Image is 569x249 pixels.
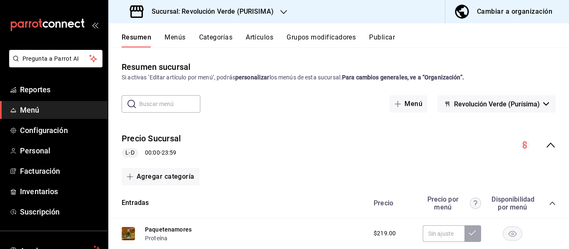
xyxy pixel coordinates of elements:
[287,33,356,47] button: Grupos modificadores
[20,145,101,156] span: Personal
[199,33,233,47] button: Categorías
[246,33,273,47] button: Artículos
[122,227,135,240] img: Preview
[20,206,101,217] span: Suscripción
[20,84,101,95] span: Reportes
[437,95,556,113] button: Revolución Verde (Purísima)
[9,50,102,67] button: Pregunta a Parrot AI
[20,125,101,136] span: Configuración
[22,54,90,63] span: Pregunta a Parrot AI
[165,33,185,47] button: Menús
[389,95,427,113] button: Menú
[122,61,190,73] div: Resumen sucursal
[235,74,270,81] strong: personalizar
[145,234,167,242] button: Proteína
[108,126,569,165] div: collapse-menu-row
[122,33,151,47] button: Resumen
[122,73,556,82] div: Si activas ‘Editar artículo por menú’, podrás los menús de esta sucursal.
[374,229,396,238] span: $219.00
[122,198,149,208] button: Entradas
[122,33,569,47] div: navigation tabs
[423,195,481,211] div: Precio por menú
[6,60,102,69] a: Pregunta a Parrot AI
[145,225,192,234] button: Paquetenamores
[477,6,552,17] div: Cambiar a organización
[549,200,556,207] button: collapse-category-row
[122,168,200,185] button: Agregar categoría
[92,22,98,28] button: open_drawer_menu
[20,104,101,116] span: Menú
[369,33,395,47] button: Publicar
[122,133,181,145] button: Precio Sucursal
[423,225,464,242] input: Sin ajuste
[365,199,419,207] div: Precio
[139,96,200,112] input: Buscar menú
[122,148,181,158] div: 00:00 - 23:59
[122,148,137,157] span: L-D
[492,195,533,211] div: Disponibilidad por menú
[454,100,540,108] span: Revolución Verde (Purísima)
[20,186,101,197] span: Inventarios
[145,7,274,17] h3: Sucursal: Revolución Verde (PURISIMA)
[342,74,464,81] strong: Para cambios generales, ve a “Organización”.
[20,165,101,177] span: Facturación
